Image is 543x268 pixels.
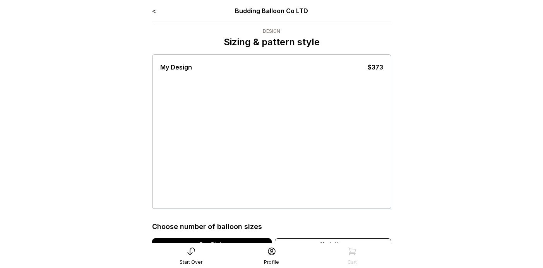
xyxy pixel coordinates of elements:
div: Design [224,28,320,34]
div: Choose number of balloon sizes [152,221,262,232]
div: Budding Balloon Co LTD [200,6,343,15]
div: Our Style [152,238,272,251]
div: Cart [348,259,357,265]
div: $373 [368,63,383,72]
div: My Design [160,63,192,72]
div: Variation [275,238,391,251]
div: Start Over [180,259,202,265]
div: Profile [264,259,279,265]
a: < [152,7,156,15]
p: Sizing & pattern style [224,36,320,48]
